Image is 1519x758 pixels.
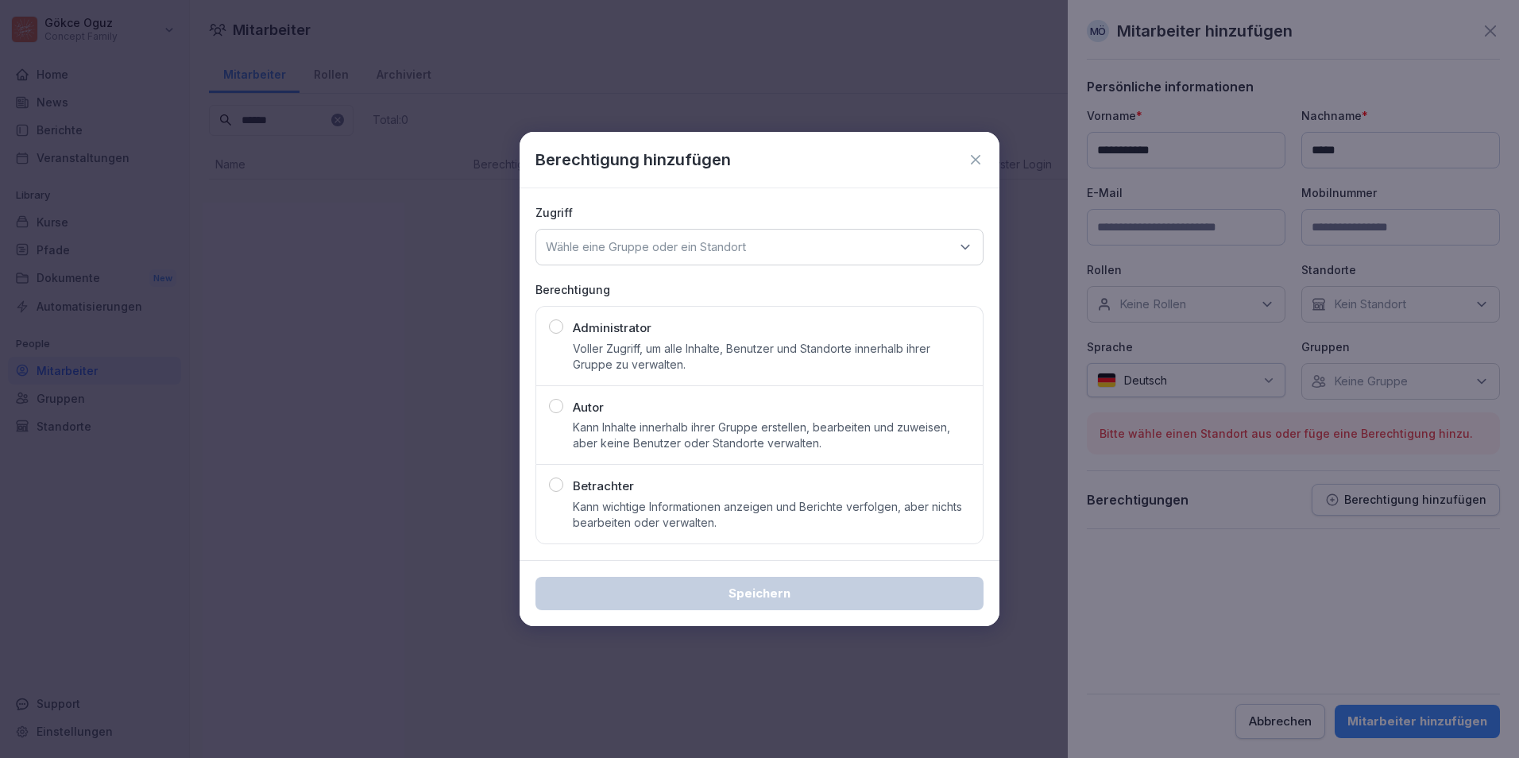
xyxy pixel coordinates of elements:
p: Voller Zugriff, um alle Inhalte, Benutzer und Standorte innerhalb ihrer Gruppe zu verwalten. [573,341,970,373]
button: Speichern [535,577,984,610]
p: Berechtigung [535,281,984,298]
p: Betrachter [573,478,634,496]
div: Speichern [548,585,971,602]
p: Berechtigung hinzufügen [535,148,731,172]
p: Autor [573,399,604,417]
p: Administrator [573,319,651,338]
p: Zugriff [535,204,984,221]
p: Kann wichtige Informationen anzeigen und Berichte verfolgen, aber nichts bearbeiten oder verwalten. [573,499,970,531]
p: Wähle eine Gruppe oder ein Standort [546,239,746,255]
p: Kann Inhalte innerhalb ihrer Gruppe erstellen, bearbeiten und zuweisen, aber keine Benutzer oder ... [573,420,970,451]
